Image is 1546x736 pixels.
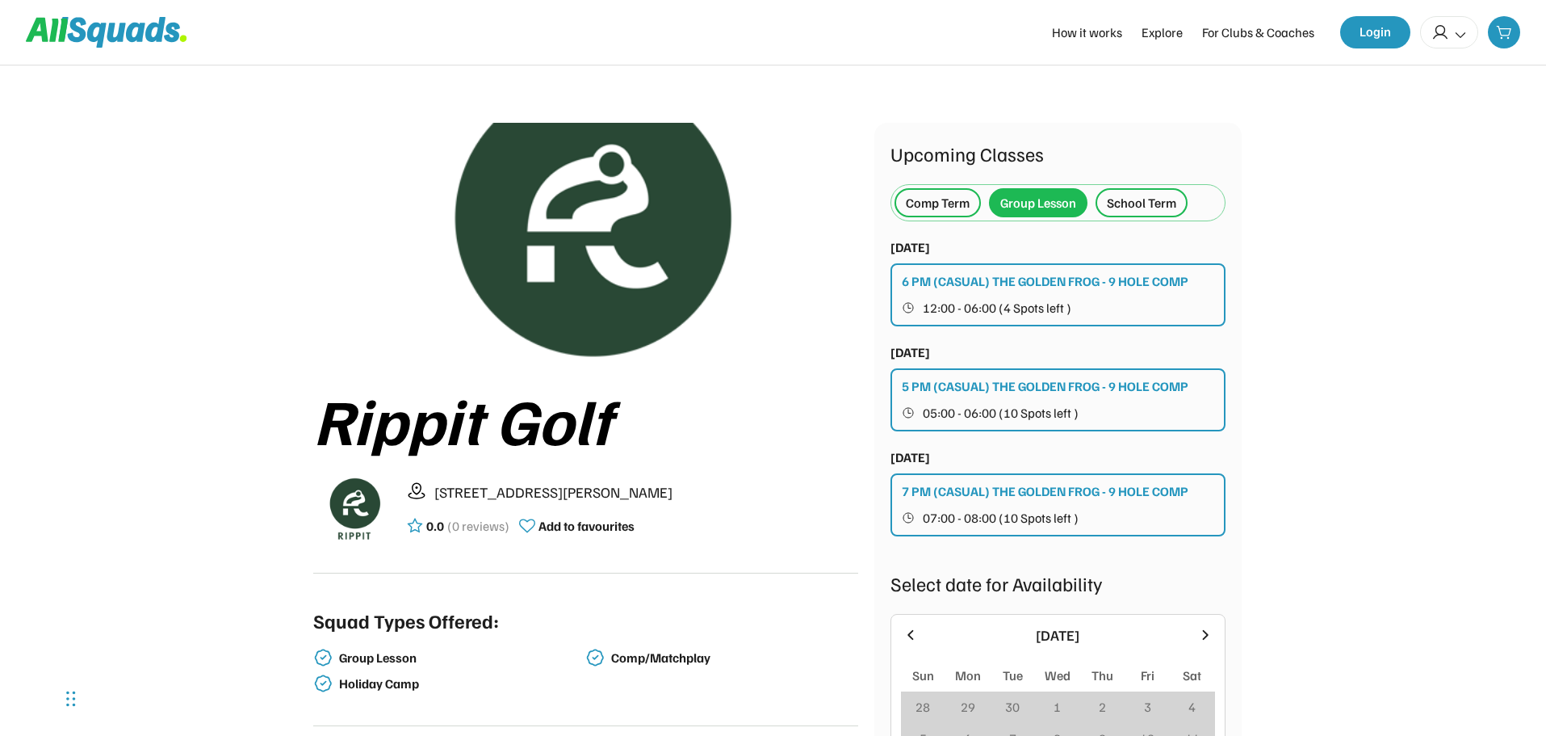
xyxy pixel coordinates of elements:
[890,448,930,467] div: [DATE]
[1005,697,1020,717] div: 30
[339,650,583,666] div: Group Lesson
[961,697,975,717] div: 29
[585,648,605,667] img: check-verified-01.svg
[902,507,1216,528] button: 07:00 - 08:00 (10 Spots left )
[1340,16,1410,48] button: Login
[313,468,394,549] img: Rippitlogov2_green.png
[1183,666,1201,685] div: Sat
[434,482,858,503] div: [STREET_ADDRESS][PERSON_NAME]
[313,674,333,693] img: check-verified-01.svg
[1107,193,1176,212] div: School Term
[902,376,1188,396] div: 5 PM (CASUAL) THE GOLDEN FROG - 9 HOLE COMP
[923,301,1071,314] span: 12:00 - 06:00 (4 Spots left )
[313,606,499,635] div: Squad Types Offered:
[313,648,333,667] img: check-verified-01.svg
[363,123,807,364] img: Rippitlogov2_green.png
[447,516,509,536] div: (0 reviews)
[313,384,858,455] div: Rippit Golf
[906,193,970,212] div: Comp Term
[890,569,1225,598] div: Select date for Availability
[955,666,981,685] div: Mon
[538,516,635,536] div: Add to favourites
[1000,193,1076,212] div: Group Lesson
[915,697,930,717] div: 28
[1099,697,1106,717] div: 2
[923,406,1079,419] span: 05:00 - 06:00 (10 Spots left )
[1091,666,1113,685] div: Thu
[339,676,583,692] div: Holiday Camp
[902,297,1216,318] button: 12:00 - 06:00 (4 Spots left )
[1202,23,1314,42] div: For Clubs & Coaches
[1054,697,1061,717] div: 1
[902,402,1216,423] button: 05:00 - 06:00 (10 Spots left )
[928,625,1188,646] div: [DATE]
[1003,666,1023,685] div: Tue
[426,516,444,536] div: 0.0
[1144,697,1151,717] div: 3
[923,511,1079,524] span: 07:00 - 08:00 (10 Spots left )
[1052,23,1122,42] div: How it works
[1188,697,1196,717] div: 4
[902,271,1188,291] div: 6 PM (CASUAL) THE GOLDEN FROG - 9 HOLE COMP
[1142,23,1183,42] div: Explore
[611,650,855,666] div: Comp/Matchplay
[902,482,1188,501] div: 7 PM (CASUAL) THE GOLDEN FROG - 9 HOLE COMP
[890,238,930,257] div: [DATE]
[890,343,930,362] div: [DATE]
[1045,666,1070,685] div: Wed
[890,139,1225,168] div: Upcoming Classes
[912,666,934,685] div: Sun
[1141,666,1154,685] div: Fri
